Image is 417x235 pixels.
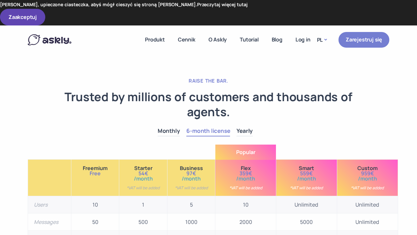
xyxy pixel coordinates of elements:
span: /month [343,176,392,181]
a: Yearly [237,126,253,136]
a: O Askly [202,27,234,52]
img: Askly [28,34,71,45]
span: Flex [221,165,270,171]
span: Starter [125,165,161,171]
span: 559€ [282,171,331,176]
td: 5 [167,196,215,213]
td: 1 [119,196,167,213]
a: Monthly [158,126,180,136]
td: 1000 [167,213,215,231]
span: Free [77,171,113,176]
a: PL [317,35,327,45]
span: 54€ [125,171,161,176]
a: Tutorial [233,27,265,52]
td: 10 [215,196,276,213]
td: 2000 [215,213,276,231]
h1: Trusted by millions of customers and thousands of agents. [28,89,389,120]
a: learn more about cookies [197,1,248,8]
td: Unlimited [276,196,337,213]
span: Custom [343,165,392,171]
span: /month [282,176,331,181]
a: Log in [289,27,317,52]
td: Unlimited [337,196,398,213]
span: /month [221,176,270,181]
span: 959€ [343,171,392,176]
span: 97€ [173,171,209,176]
span: Smart [282,165,331,171]
small: *VAT will be added [221,186,270,190]
a: Zarejestruj się [338,32,389,47]
td: 5000 [276,213,337,231]
small: *VAT will be added [173,186,209,190]
td: 500 [119,213,167,231]
a: Blog [265,27,289,52]
th: Messages [28,213,71,231]
span: /month [125,176,161,181]
th: Users [28,196,71,213]
span: Popular [215,145,276,160]
a: Produkt [138,27,171,52]
span: /month [173,176,209,181]
a: Cennik [171,27,202,52]
h2: RAISE THE BAR. [28,78,389,84]
small: *VAT will be added [343,186,392,190]
small: *VAT will be added [125,186,161,190]
span: Freemium [77,165,113,171]
td: 10 [71,196,119,213]
a: 6-month license [186,126,230,136]
td: 50 [71,213,119,231]
small: *VAT will be added [282,186,331,190]
td: Unlimited [337,213,398,231]
span: 359€ [221,171,270,176]
span: Business [173,165,209,171]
